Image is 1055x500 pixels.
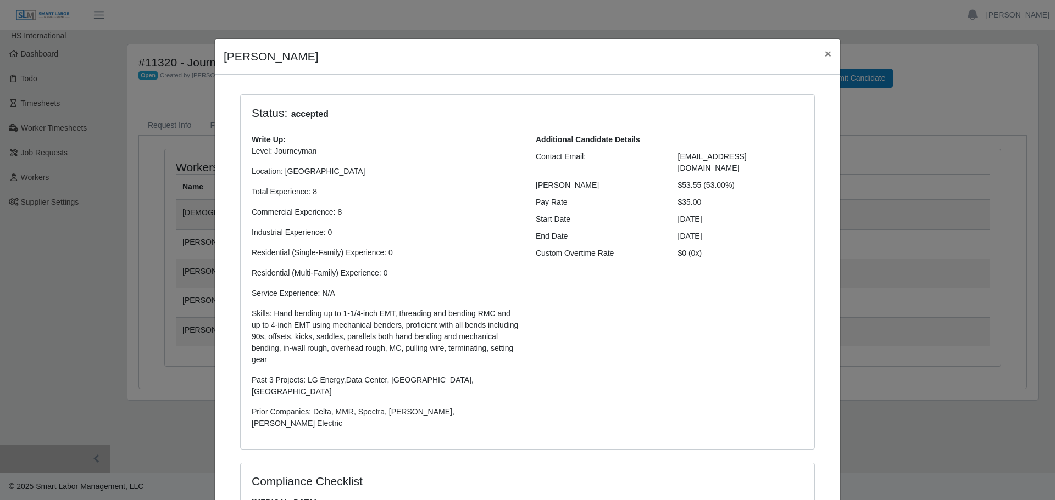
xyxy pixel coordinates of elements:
span: [EMAIL_ADDRESS][DOMAIN_NAME] [678,152,747,172]
span: × [825,47,831,60]
h4: Status: [252,106,662,121]
div: $35.00 [670,196,812,208]
div: Pay Rate [527,196,670,208]
p: Commercial Experience: 8 [252,206,519,218]
div: End Date [527,231,670,242]
p: Service Experience: N/A [252,288,519,299]
b: Write Up: [252,135,286,144]
span: [DATE] [678,232,702,240]
p: Industrial Experience: 0 [252,227,519,238]
p: Location: [GEOGRAPHIC_DATA] [252,166,519,177]
h4: [PERSON_NAME] [224,48,319,65]
span: accepted [287,108,332,121]
div: Contact Email: [527,151,670,174]
div: Start Date [527,214,670,225]
p: Residential (Multi-Family) Experience: 0 [252,267,519,279]
div: [DATE] [670,214,812,225]
p: Level: Journeyman [252,145,519,157]
p: Skills: Hand bending up to 1-1/4-inch EMT, threading and bending RMC and up to 4-inch EMT using m... [252,308,519,366]
p: Total Experience: 8 [252,186,519,198]
b: Additional Candidate Details [536,135,640,144]
span: $0 (0x) [678,249,702,257]
p: Residential (Single-Family) Experience: 0 [252,247,519,259]
div: $53.55 (53.00%) [670,179,812,191]
div: Custom Overtime Rate [527,248,670,259]
button: Close [816,39,840,68]
p: Past 3 Projects: LG Energy,Data Center, [GEOGRAPHIC_DATA], [GEOGRAPHIC_DATA] [252,374,519,397]
div: [PERSON_NAME] [527,179,670,191]
p: Prior Companies: Delta, MMR, Spectra, [PERSON_NAME], [PERSON_NAME] Electric [252,406,519,429]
